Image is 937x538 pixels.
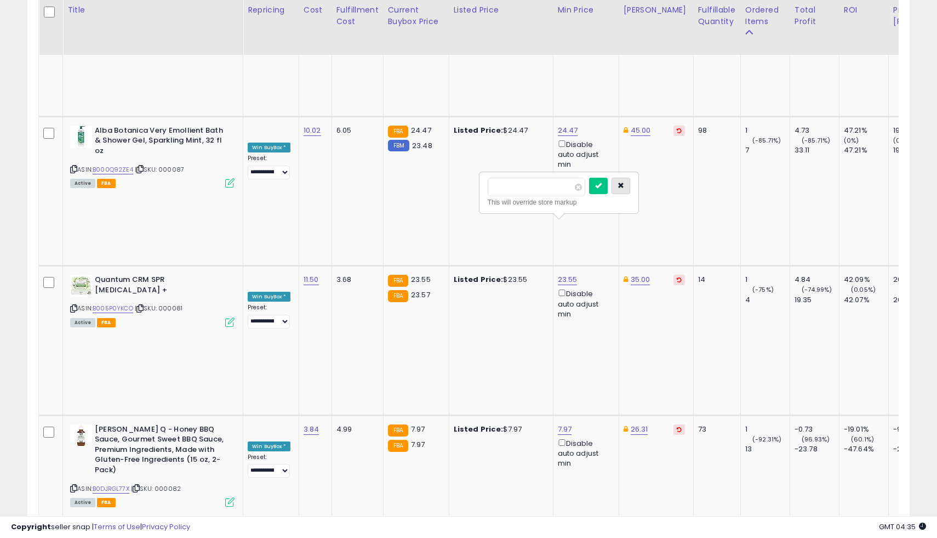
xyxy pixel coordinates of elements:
[558,125,578,136] a: 24.47
[844,126,888,135] div: 47.21%
[95,424,228,478] b: [PERSON_NAME] Q - Honey BBQ Sauce, Gourmet Sweet BBQ Sauce, Premium Ingredients, Made with Gluten...
[388,126,408,138] small: FBA
[411,274,431,285] span: 23.55
[795,145,839,155] div: 33.11
[745,145,790,155] div: 7
[795,4,835,27] div: Total Profit
[388,275,408,287] small: FBA
[93,165,133,174] a: B000Q92ZE4
[388,140,409,151] small: FBM
[844,295,888,305] div: 42.07%
[11,522,51,532] strong: Copyright
[304,125,321,136] a: 10.02
[558,274,578,285] a: 23.55
[752,136,781,145] small: (-85.71%)
[795,275,839,285] div: 4.84
[698,126,732,135] div: 98
[698,4,736,27] div: Fulfillable Quantity
[70,424,92,446] img: 31DzQZ+cQ2L._SL40_.jpg
[752,285,774,294] small: (-75%)
[752,435,781,444] small: (-92.31%)
[631,125,651,136] a: 45.00
[70,179,95,188] span: All listings currently available for purchase on Amazon
[248,441,290,451] div: Win BuyBox *
[412,140,432,151] span: 23.48
[844,444,888,454] div: -47.64%
[142,522,190,532] a: Privacy Policy
[248,4,294,16] div: Repricing
[558,287,610,319] div: Disable auto adjust min
[304,4,327,16] div: Cost
[454,274,504,285] b: Listed Price:
[745,424,790,434] div: 1
[304,424,319,435] a: 3.84
[411,424,425,434] span: 7.97
[248,143,290,152] div: Win BuyBox *
[745,126,790,135] div: 1
[844,145,888,155] div: 47.21%
[454,126,545,135] div: $24.47
[95,275,228,298] b: Quantum CRM SPR [MEDICAL_DATA] +
[795,444,839,454] div: -23.78
[388,4,444,27] div: Current Buybox Price
[70,275,92,297] img: 51vSlgMu+AS._SL40_.jpg
[844,4,884,16] div: ROI
[488,197,630,208] div: This will override store markup
[802,285,832,294] small: (-74.99%)
[70,126,92,148] img: 41IRepDOcDL._SL40_.jpg
[411,439,425,450] span: 7.97
[388,424,408,437] small: FBA
[844,275,888,285] div: 42.09%
[745,444,790,454] div: 13
[454,275,545,285] div: $23.55
[70,498,95,507] span: All listings currently available for purchase on Amazon
[11,522,190,533] div: seller snap | |
[558,437,610,469] div: Disable auto adjust min
[336,275,375,285] div: 3.68
[851,435,874,444] small: (60.1%)
[795,424,839,434] div: -0.73
[248,292,290,302] div: Win BuyBox *
[95,126,228,159] b: Alba Botanica Very Emollient Bath & Shower Gel, Sparkling Mint, 32 fl oz
[558,4,614,16] div: Min Price
[698,424,732,434] div: 73
[454,424,504,434] b: Listed Price:
[802,435,830,444] small: (96.93%)
[851,285,876,294] small: (0.05%)
[135,165,184,174] span: | SKU: 000087
[624,4,689,16] div: [PERSON_NAME]
[844,136,859,145] small: (0%)
[97,318,116,327] span: FBA
[631,274,650,285] a: 35.00
[558,424,572,435] a: 7.97
[454,125,504,135] b: Listed Price:
[94,522,140,532] a: Terms of Use
[248,454,290,478] div: Preset:
[795,295,839,305] div: 19.35
[67,4,238,16] div: Title
[93,484,129,494] a: B0DJRGL77X
[411,125,431,135] span: 24.47
[454,424,545,434] div: $7.97
[248,155,290,179] div: Preset:
[893,136,909,145] small: (0%)
[248,304,290,329] div: Preset:
[411,290,430,300] span: 23.57
[97,179,116,188] span: FBA
[802,136,830,145] small: (-85.71%)
[388,290,408,302] small: FBA
[795,126,839,135] div: 4.73
[70,275,235,326] div: ASIN:
[135,304,182,313] span: | SKU: 000081
[70,318,95,327] span: All listings currently available for purchase on Amazon
[844,424,888,434] div: -19.01%
[336,424,375,434] div: 4.99
[304,274,319,285] a: 11.50
[698,275,732,285] div: 14
[131,484,181,493] span: | SKU: 000082
[70,126,235,186] div: ASIN:
[745,4,785,27] div: Ordered Items
[558,138,610,170] div: Disable auto adjust min
[454,4,549,16] div: Listed Price
[336,4,379,27] div: Fulfillment Cost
